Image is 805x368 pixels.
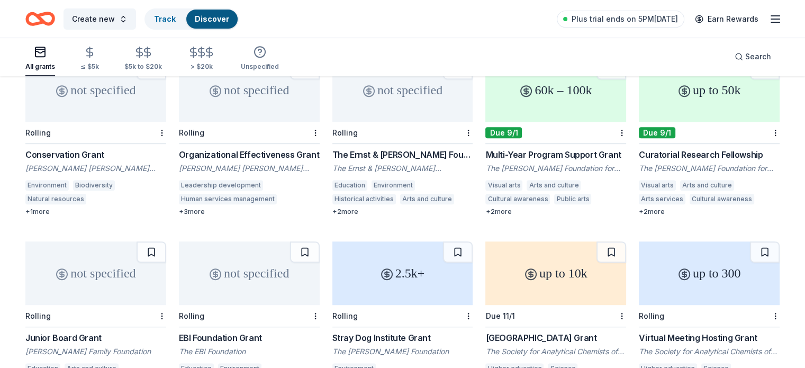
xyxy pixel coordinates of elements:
div: + 2 more [639,208,780,216]
div: The [PERSON_NAME] Foundation for the Visual Arts [485,163,626,174]
a: 60k – 100kDue 9/1Multi-Year Program Support GrantThe [PERSON_NAME] Foundation for the Visual Arts... [485,58,626,216]
div: not specified [179,58,320,122]
div: + 2 more [485,208,626,216]
div: not specified [25,58,166,122]
button: > $20k [187,42,215,76]
a: Plus trial ends on 5PM[DATE] [557,11,684,28]
div: Cultural awareness [485,194,550,204]
div: $5k to $20k [124,62,162,71]
div: Junior Board Grant [25,331,166,344]
div: Visual arts [485,180,522,191]
div: not specified [25,241,166,305]
a: Earn Rewards [689,10,765,29]
div: not specified [332,58,473,122]
div: > $20k [187,62,215,71]
a: not specifiedRollingThe Ernst & [PERSON_NAME] Foundation GrantThe Ernst & [PERSON_NAME] Foundatio... [332,58,473,216]
div: Rolling [179,311,204,320]
div: The Society for Analytical Chemists of [GEOGRAPHIC_DATA] and The Spectroscopy Society of [US_STATE] [639,346,780,357]
div: Due 11/1 [485,311,514,320]
a: not specifiedRollingConservation Grant[PERSON_NAME] [PERSON_NAME] FoundationEnvironmentBiodiversi... [25,58,166,216]
div: up to 50k [639,58,780,122]
div: Arts and culture [680,180,734,191]
div: The Ernst & [PERSON_NAME] Foundation [332,163,473,174]
div: The [PERSON_NAME] Foundation for the Visual Arts [639,163,780,174]
div: 2.5k+ [332,241,473,305]
div: Conservation Grant [25,148,166,161]
div: Rolling [639,311,664,320]
div: EBI Foundation Grant [179,331,320,344]
div: [PERSON_NAME] [PERSON_NAME] Foundation [25,163,166,174]
div: Multi-Year Program Support Grant [485,148,626,161]
a: not specifiedRollingOrganizational Effectiveness Grant[PERSON_NAME] [PERSON_NAME] FoundationLeade... [179,58,320,216]
div: Unspecified [241,62,279,71]
button: $5k to $20k [124,42,162,76]
button: Create new [64,8,136,30]
div: Due 9/1 [639,127,675,138]
span: Create new [72,13,115,25]
div: All grants [25,62,55,71]
div: Rolling [179,128,204,137]
div: + 2 more [332,208,473,216]
div: Historical activities [332,194,396,204]
button: Search [726,46,780,67]
div: Leadership development [179,180,263,191]
div: Rolling [25,128,51,137]
button: TrackDiscover [144,8,239,30]
div: Biodiversity [73,180,115,191]
a: up to 50kDue 9/1Curatorial Research FellowshipThe [PERSON_NAME] Foundation for the Visual ArtsVis... [639,58,780,216]
button: All grants [25,41,55,76]
div: Environment [372,180,415,191]
span: Plus trial ends on 5PM[DATE] [572,13,678,25]
div: Virtual Meeting Hosting Grant [639,331,780,344]
div: [PERSON_NAME] [PERSON_NAME] Foundation [179,163,320,174]
div: Arts and culture [400,194,454,204]
div: Environment [25,180,69,191]
button: Unspecified [241,41,279,76]
div: The Ernst & [PERSON_NAME] Foundation Grant [332,148,473,161]
div: Due 9/1 [485,127,522,138]
div: not specified [179,241,320,305]
div: Education [332,180,367,191]
div: Organizational Effectiveness Grant [179,148,320,161]
div: up to 300 [639,241,780,305]
a: Discover [195,14,229,23]
div: The [PERSON_NAME] Foundation [332,346,473,357]
div: + 1 more [25,208,166,216]
a: Home [25,6,55,31]
div: ≤ $5k [80,62,99,71]
div: The EBI Foundation [179,346,320,357]
a: Track [154,14,176,23]
div: Natural resources [25,194,86,204]
div: Rolling [25,311,51,320]
div: + 3 more [179,208,320,216]
div: Stray Dog Institute Grant [332,331,473,344]
div: [GEOGRAPHIC_DATA] Grant [485,331,626,344]
div: Cultural awareness [690,194,754,204]
div: [PERSON_NAME] Family Foundation [25,346,166,357]
div: Arts and culture [527,180,581,191]
button: ≤ $5k [80,42,99,76]
div: The Society for Analytical Chemists of [GEOGRAPHIC_DATA] and The Spectroscopy Society of [US_STATE] [485,346,626,357]
div: Visual arts [639,180,676,191]
div: up to 10k [485,241,626,305]
div: Rolling [332,128,358,137]
div: Curatorial Research Fellowship [639,148,780,161]
div: Rolling [332,311,358,320]
span: Search [745,50,771,63]
div: 60k – 100k [485,58,626,122]
div: Arts services [639,194,685,204]
div: Human services management [179,194,277,204]
div: Public arts [554,194,591,204]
